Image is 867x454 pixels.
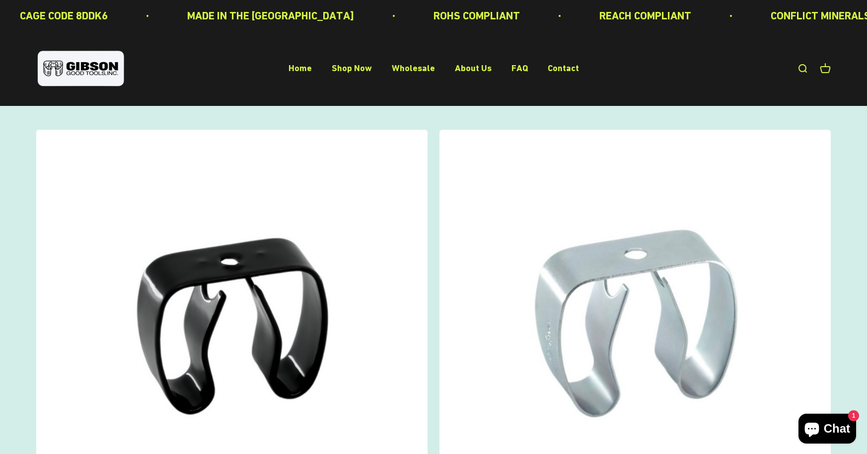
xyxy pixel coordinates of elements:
p: MADE IN THE [GEOGRAPHIC_DATA] [184,7,351,24]
a: Contact [548,63,579,74]
a: Home [289,63,312,74]
p: REACH COMPLIANT [596,7,688,24]
a: Shop Now [332,63,372,74]
p: CAGE CODE 8DDK6 [17,7,105,24]
a: FAQ [511,63,528,74]
inbox-online-store-chat: Shopify online store chat [795,414,859,446]
a: About Us [455,63,492,74]
a: Wholesale [392,63,435,74]
p: ROHS COMPLIANT [431,7,517,24]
